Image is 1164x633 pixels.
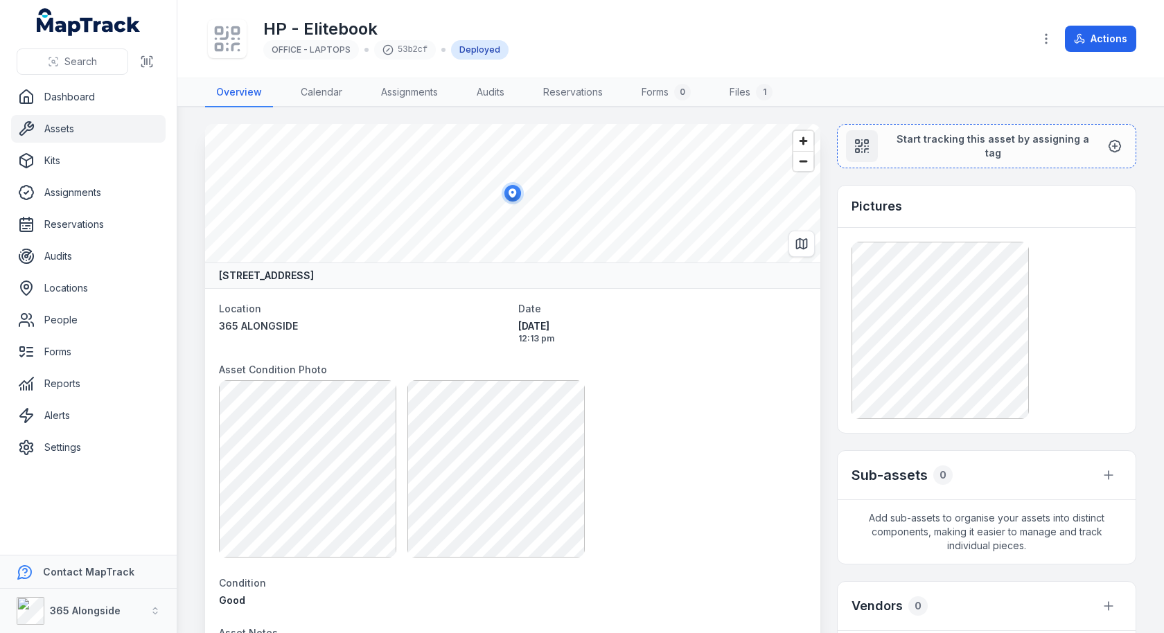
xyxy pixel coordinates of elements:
a: Forms0 [630,78,702,107]
button: Actions [1065,26,1136,52]
a: Reports [11,370,166,398]
a: MapTrack [37,8,141,36]
span: Asset Condition Photo [219,364,327,375]
a: Assets [11,115,166,143]
span: 365 ALONGSIDE [219,320,298,332]
span: OFFICE - LAPTOPS [272,44,351,55]
span: Location [219,303,261,314]
button: Start tracking this asset by assigning a tag [837,124,1136,168]
h3: Pictures [852,197,902,216]
span: Condition [219,577,266,589]
a: Reservations [11,211,166,238]
span: Add sub-assets to organise your assets into distinct components, making it easier to manage and t... [838,500,1136,564]
span: 12:13 pm [518,333,806,344]
a: Settings [11,434,166,461]
time: 09/09/2025, 12:13:02 pm [518,319,806,344]
h3: Vendors [852,596,903,616]
span: [DATE] [518,319,806,333]
a: People [11,306,166,334]
div: 0 [933,465,953,485]
span: Good [219,594,245,606]
div: 1 [756,84,773,100]
button: Zoom in [793,131,813,151]
button: Zoom out [793,151,813,171]
div: Deployed [451,40,509,60]
span: Search [64,55,97,69]
div: 0 [908,596,928,616]
a: Forms [11,338,166,366]
a: Assignments [11,179,166,206]
h1: HP - Elitebook [263,18,509,40]
a: Reservations [532,78,614,107]
a: Locations [11,274,166,302]
canvas: Map [205,124,820,262]
strong: 365 Alongside [50,605,121,616]
a: Dashboard [11,83,166,111]
a: Kits [11,147,166,175]
strong: [STREET_ADDRESS] [219,269,314,283]
a: Alerts [11,402,166,429]
a: Calendar [290,78,353,107]
div: 0 [674,84,691,100]
div: 53b2cf [374,40,436,60]
a: Overview [205,78,273,107]
a: Assignments [370,78,449,107]
strong: Contact MapTrack [43,566,134,578]
button: Search [17,48,128,75]
button: Switch to Map View [788,231,815,257]
a: Audits [466,78,515,107]
a: 365 ALONGSIDE [219,319,507,333]
a: Files1 [718,78,784,107]
span: Start tracking this asset by assigning a tag [889,132,1097,160]
a: Audits [11,242,166,270]
h2: Sub-assets [852,465,928,485]
span: Date [518,303,541,314]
